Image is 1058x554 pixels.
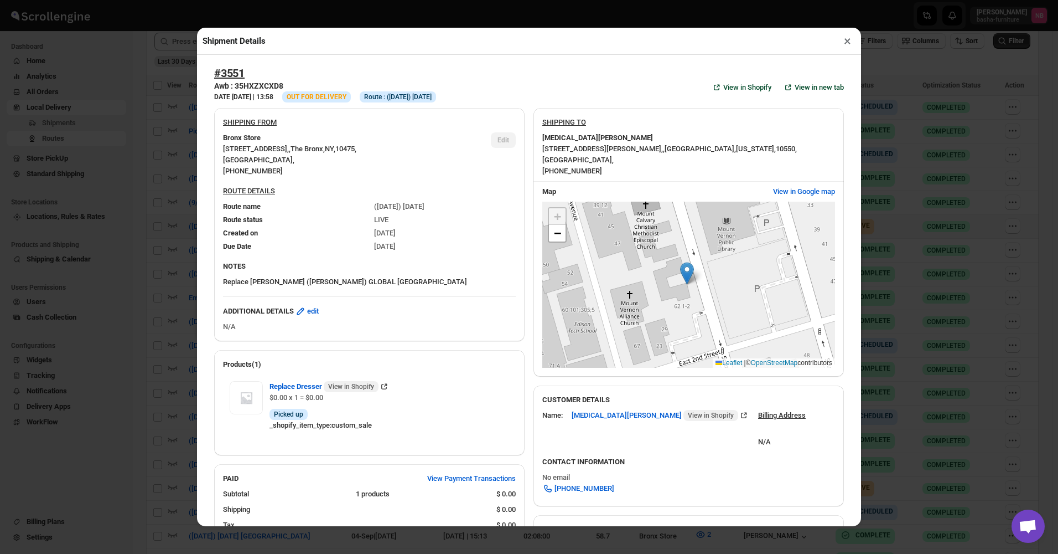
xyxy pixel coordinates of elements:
u: Billing Address [758,411,806,419]
div: © contributors [713,358,835,368]
span: [STREET_ADDRESS][PERSON_NAME] , [542,145,663,153]
span: N/A [223,322,236,331]
a: Zoom out [549,225,566,242]
p: Replace [PERSON_NAME] ([PERSON_NAME]) GLOBAL [GEOGRAPHIC_DATA] [223,276,516,288]
b: Bronx Store [223,132,261,143]
span: [GEOGRAPHIC_DATA] , [665,145,736,153]
div: Tax [223,520,487,531]
span: Replace Dresser [269,381,378,392]
h2: Shipment Details [203,35,266,47]
span: LIVE [374,216,388,224]
span: [DATE] [374,229,396,237]
span: View in Google map [773,186,835,197]
span: [DATE] [374,242,396,250]
span: OUT FOR DELIVERY [287,93,346,101]
span: [MEDICAL_DATA][PERSON_NAME] [572,410,738,421]
div: $ 0.00 [496,504,516,515]
h3: DATE [214,93,273,101]
span: Route : ([DATE]) [DATE] [364,93,432,101]
div: Open chat [1012,510,1045,543]
span: [GEOGRAPHIC_DATA] , [223,156,294,164]
span: Route status [223,216,263,224]
span: Due Date [223,242,251,250]
div: N/A [758,425,806,448]
b: Map [542,187,556,196]
span: View in Shopify [723,82,771,93]
img: Item [230,381,263,414]
button: View Payment Transactions [421,470,522,488]
h3: CUSTOMER DETAILS [542,394,835,406]
span: Picked up [274,410,303,419]
b: NOTES [223,262,246,270]
div: Subtotal [223,489,347,500]
span: 10550 , [776,145,797,153]
span: Route name [223,202,261,211]
span: [US_STATE] , [736,145,776,153]
div: Shipping [223,504,487,515]
span: View in Shopify [328,382,374,391]
span: NY , [325,145,335,153]
span: + [554,209,561,223]
span: [PHONE_NUMBER] [554,483,614,494]
a: [MEDICAL_DATA][PERSON_NAME] View in Shopify [572,411,749,419]
div: $ 0.00 [496,489,516,500]
div: Name: [542,410,563,421]
a: [PHONE_NUMBER] [536,480,621,497]
span: | [744,359,746,367]
a: OpenStreetMap [751,359,798,367]
a: Zoom in [549,208,566,225]
span: [STREET_ADDRESS] , [223,145,289,153]
span: − [554,226,561,240]
u: SHIPPING TO [542,118,586,126]
h2: Shipment Documents [542,524,835,535]
h3: CONTACT INFORMATION [542,456,835,468]
a: Leaflet [715,359,742,367]
button: View in Google map [766,183,842,201]
span: [PHONE_NUMBER] [223,167,283,175]
button: View in new tab [776,79,850,96]
span: , [289,145,291,153]
button: #3551 [214,66,245,80]
span: View in new tab [795,82,844,93]
u: SHIPPING FROM [223,118,277,126]
button: × [839,33,855,49]
b: [MEDICAL_DATA][PERSON_NAME] [542,132,653,143]
span: Created on [223,229,258,237]
span: edit [307,306,319,317]
span: View Payment Transactions [427,473,516,484]
a: View in Shopify [704,79,778,96]
b: [DATE] | 13:58 [232,93,273,101]
span: $0.00 x 1 = $0.00 [269,393,323,402]
span: The Bronx , [291,145,325,153]
span: No email [542,473,570,481]
span: ([DATE]) [DATE] [374,202,424,211]
span: , [663,145,665,153]
div: _shopify_item_type : custom_sale [269,420,509,431]
span: [PHONE_NUMBER] [542,167,602,175]
img: Marker [680,262,694,285]
a: Replace Dresser View in Shopify [269,382,390,391]
b: ADDITIONAL DETAILS [223,306,294,317]
h2: Products(1) [223,359,516,370]
h2: PAID [223,473,238,484]
div: $ 0.00 [496,520,516,531]
h3: Awb : 35HXZXCXD8 [214,80,436,91]
u: ROUTE DETAILS [223,187,275,195]
span: [GEOGRAPHIC_DATA] , [542,156,614,164]
div: 1 products [356,489,487,500]
span: 10475 , [335,145,356,153]
span: View in Shopify [688,411,734,420]
button: edit [288,302,325,320]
